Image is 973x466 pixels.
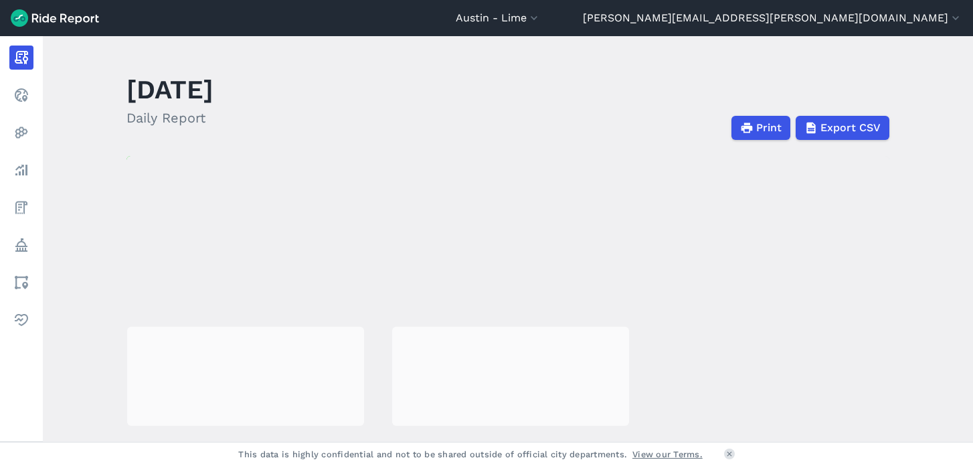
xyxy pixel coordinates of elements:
span: Export CSV [820,120,881,136]
button: Export CSV [796,116,889,140]
a: Policy [9,233,33,257]
span: Print [756,120,782,136]
a: Areas [9,270,33,295]
a: Report [9,46,33,70]
a: Health [9,308,33,332]
button: Print [731,116,790,140]
img: Ride Report [11,9,99,27]
h2: Daily Report [126,108,213,128]
a: Realtime [9,83,33,107]
div: loading [127,327,364,426]
h1: [DATE] [126,71,213,108]
button: [PERSON_NAME][EMAIL_ADDRESS][PERSON_NAME][DOMAIN_NAME] [583,10,962,26]
a: Analyze [9,158,33,182]
a: Fees [9,196,33,220]
a: Heatmaps [9,121,33,145]
a: View our Terms. [632,448,703,461]
div: loading [392,327,629,426]
button: Austin - Lime [456,10,541,26]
